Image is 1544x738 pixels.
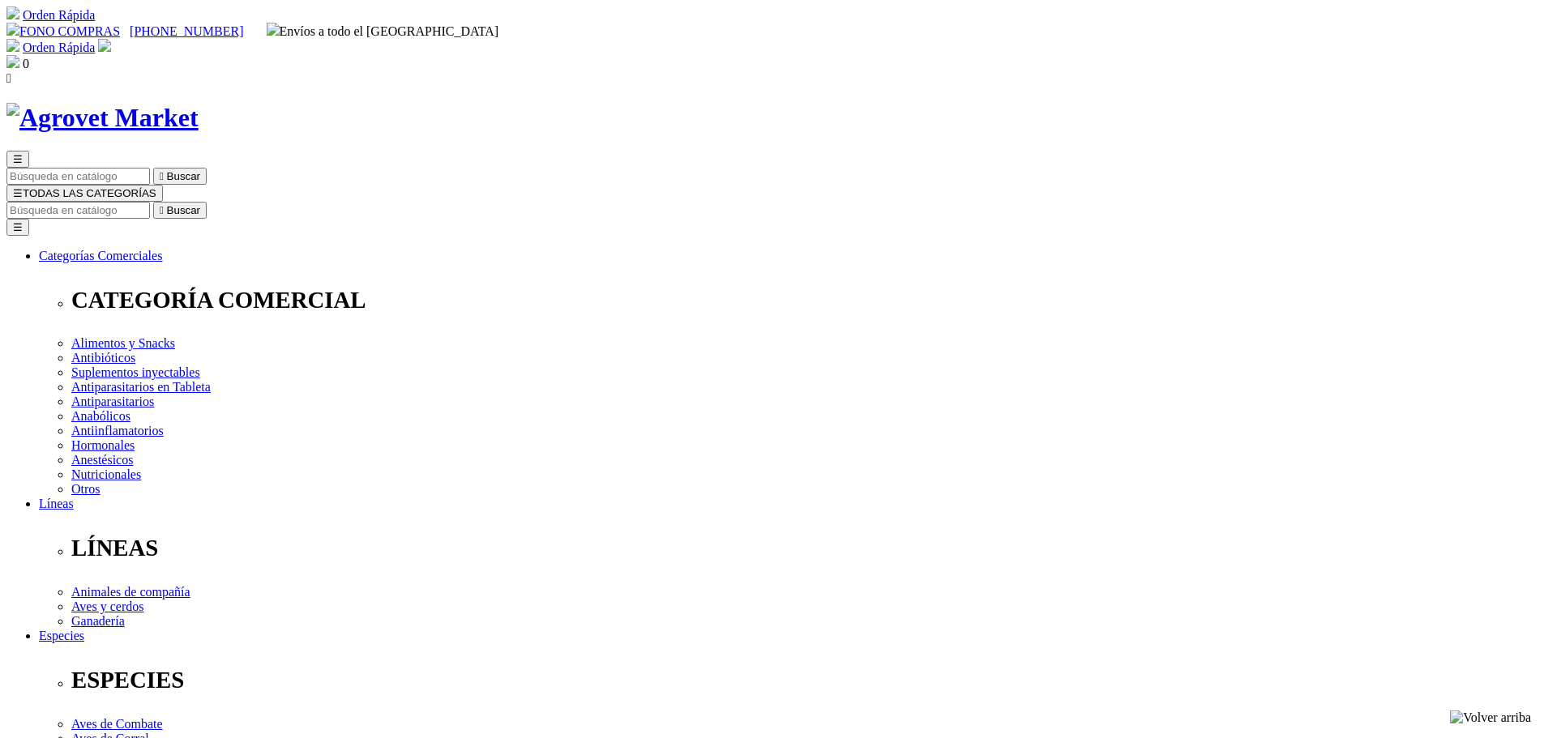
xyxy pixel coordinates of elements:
p: LÍNEAS [71,535,1538,561]
button:  Buscar [153,202,207,219]
span: Buscar [167,170,200,182]
a: Aves y cerdos [71,599,143,613]
a: Nutricionales [71,467,141,481]
img: phone.svg [6,23,19,36]
a: Animales de compañía [71,585,190,599]
a: Alimentos y Snacks [71,336,175,350]
span: 0 [23,57,29,70]
a: Líneas [39,497,74,510]
a: Anabólicos [71,409,130,423]
input: Buscar [6,202,150,219]
a: Categorías Comerciales [39,249,162,262]
button:  Buscar [153,168,207,185]
a: Suplementos inyectables [71,365,200,379]
span: Buscar [167,204,200,216]
a: Antibióticos [71,351,135,365]
span: ☰ [13,153,23,165]
a: [PHONE_NUMBER] [130,24,243,38]
img: shopping-cart.svg [6,39,19,52]
i:  [160,204,164,216]
button: ☰ [6,219,29,236]
a: Antiparasitarios en Tableta [71,380,211,394]
img: Agrovet Market [6,103,199,133]
a: Especies [39,629,84,642]
a: Antiinflamatorios [71,424,164,437]
span: ☰ [13,187,23,199]
p: ESPECIES [71,667,1538,693]
a: FONO COMPRAS [6,24,120,38]
button: ☰ [6,151,29,168]
a: Ganadería [71,614,125,628]
a: Otros [71,482,101,496]
i:  [6,71,11,85]
img: shopping-cart.svg [6,6,19,19]
img: user.svg [98,39,111,52]
a: Acceda a su cuenta de cliente [98,41,111,54]
i:  [160,170,164,182]
button: ☰TODAS LAS CATEGORÍAS [6,185,163,202]
a: Anestésicos [71,453,133,467]
a: Antiparasitarios [71,395,154,408]
img: Volver arriba [1450,710,1531,725]
p: CATEGORÍA COMERCIAL [71,287,1538,314]
a: Aves de Combate [71,717,163,731]
a: Orden Rápida [23,41,95,54]
span: Envíos a todo el [GEOGRAPHIC_DATA] [267,24,499,38]
a: Orden Rápida [23,8,95,22]
img: delivery-truck.svg [267,23,280,36]
input: Buscar [6,168,150,185]
img: shopping-bag.svg [6,55,19,68]
a: Hormonales [71,438,135,452]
